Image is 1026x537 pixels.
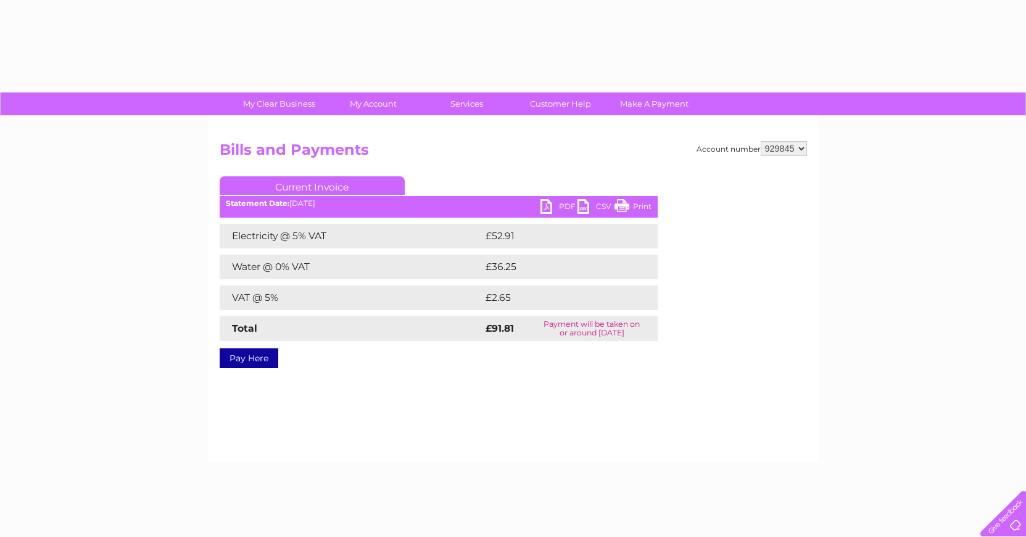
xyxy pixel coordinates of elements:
td: £52.91 [482,224,632,248]
a: Current Invoice [220,176,405,195]
strong: £91.81 [486,322,514,334]
div: [DATE] [220,199,658,208]
a: Services [416,92,518,115]
div: Account number [697,141,807,156]
a: My Clear Business [228,92,330,115]
a: Make A Payment [603,92,705,115]
a: PDF [540,199,577,217]
td: VAT @ 5% [220,285,482,310]
a: Pay Here [220,348,278,368]
h2: Bills and Payments [220,141,807,165]
td: Water @ 0% VAT [220,255,482,279]
td: £2.65 [482,285,629,310]
td: Payment will be taken on or around [DATE] [526,316,657,341]
a: Print [614,199,652,217]
b: Statement Date: [226,199,289,208]
td: £36.25 [482,255,632,279]
strong: Total [232,322,257,334]
a: My Account [322,92,424,115]
a: CSV [577,199,614,217]
td: Electricity @ 5% VAT [220,224,482,248]
a: Customer Help [510,92,611,115]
